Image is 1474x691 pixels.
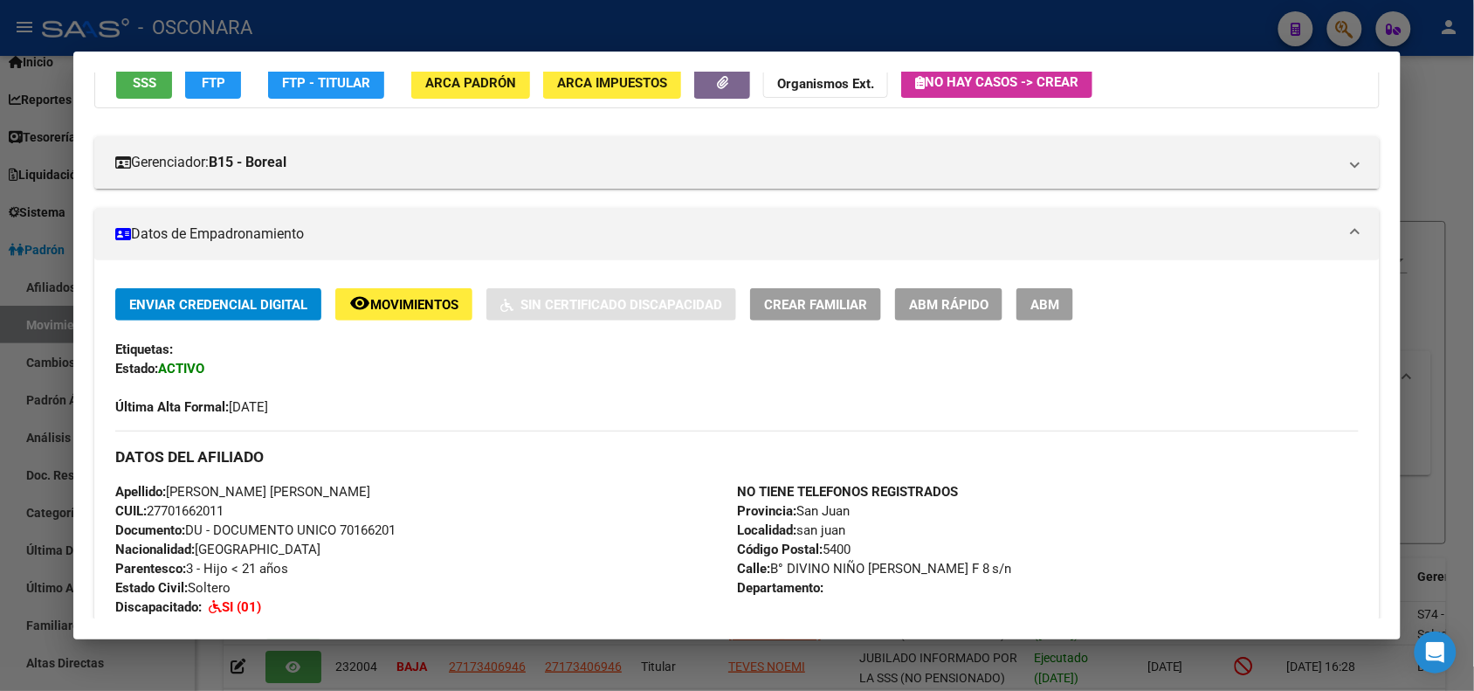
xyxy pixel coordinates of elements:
[202,75,225,91] span: FTP
[425,75,516,91] span: ARCA Padrón
[116,66,172,99] button: SSS
[763,66,888,99] button: Organismos Ext.
[115,152,1337,173] mat-panel-title: Gerenciador:
[158,361,204,377] strong: ACTIVO
[411,66,530,99] button: ARCA Padrón
[1016,288,1073,321] button: ABM
[737,484,958,500] strong: NO TIENE TELEFONOS REGISTRADOS
[486,288,736,321] button: Sin Certificado Discapacidad
[115,503,224,519] span: 27701662011
[115,618,148,634] strong: Sexo:
[115,447,1358,466] h3: DATOS DEL AFILIADO
[94,136,1379,189] mat-expansion-panel-header: Gerenciador:B15 - Boreal
[133,75,156,91] span: SSS
[282,75,370,91] span: FTP - Titular
[915,74,1078,90] span: No hay casos -> Crear
[115,399,268,415] span: [DATE]
[909,297,988,313] span: ABM Rápido
[222,599,261,615] strong: SI (01)
[115,542,195,557] strong: Nacionalidad:
[557,75,667,91] span: ARCA Impuestos
[268,66,384,99] button: FTP - Titular
[901,66,1092,98] button: No hay casos -> Crear
[737,542,851,557] span: 5400
[209,152,286,173] strong: B15 - Boreal
[1415,632,1457,674] div: Open Intercom Messenger
[94,208,1379,260] mat-expansion-panel-header: Datos de Empadronamiento
[115,618,155,634] span: F
[520,297,722,313] span: Sin Certificado Discapacidad
[737,542,823,557] strong: Código Postal:
[115,361,158,377] strong: Estado:
[115,288,321,321] button: Enviar Credencial Digital
[185,66,241,99] button: FTP
[349,293,370,314] mat-icon: remove_red_eye
[335,288,472,321] button: Movimientos
[115,599,202,615] strong: Discapacitado:
[737,580,823,596] strong: Departamento:
[115,484,166,500] strong: Apellido:
[1030,297,1059,313] span: ABM
[115,561,288,577] span: 3 - Hijo < 21 años
[115,399,229,415] strong: Última Alta Formal:
[737,503,850,519] span: San Juan
[115,580,188,596] strong: Estado Civil:
[543,66,681,99] button: ARCA Impuestos
[115,561,186,577] strong: Parentesco:
[115,580,231,596] span: Soltero
[750,288,881,321] button: Crear Familiar
[115,224,1337,245] mat-panel-title: Datos de Empadronamiento
[115,542,320,557] span: [GEOGRAPHIC_DATA]
[737,561,1012,577] span: B° DIVINO NIÑO [PERSON_NAME] F 8 s/n
[115,342,173,357] strong: Etiquetas:
[777,76,874,92] strong: Organismos Ext.
[737,561,770,577] strong: Calle:
[737,503,796,519] strong: Provincia:
[129,297,307,313] span: Enviar Credencial Digital
[115,484,370,500] span: [PERSON_NAME] [PERSON_NAME]
[737,522,845,538] span: san juan
[764,297,867,313] span: Crear Familiar
[115,503,147,519] strong: CUIL:
[895,288,1002,321] button: ABM Rápido
[370,297,458,313] span: Movimientos
[115,522,396,538] span: DU - DOCUMENTO UNICO 70166201
[115,522,185,538] strong: Documento:
[737,522,796,538] strong: Localidad:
